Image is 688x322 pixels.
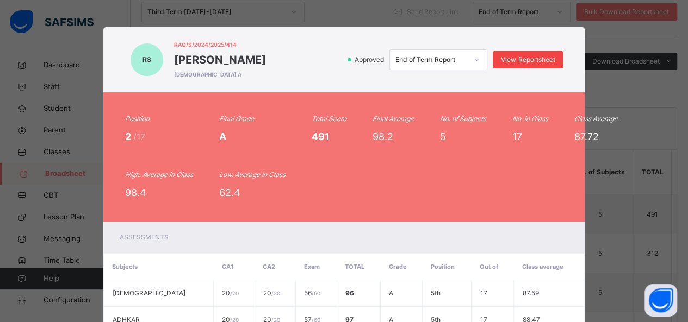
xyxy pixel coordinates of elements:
[125,187,146,198] span: 98.4
[174,71,266,79] span: [DEMOGRAPHIC_DATA] A
[304,263,320,270] span: Exam
[431,289,441,297] span: 5th
[345,289,354,297] span: 96
[219,171,286,179] i: Low. Average in Class
[222,289,239,297] span: 20
[263,289,280,297] span: 20
[219,187,240,198] span: 62.4
[373,131,393,142] span: 98.2
[373,115,414,123] i: Final Average
[395,55,467,65] div: End of Term Report
[230,290,239,296] span: / 20
[271,290,280,296] span: / 20
[113,289,185,297] span: [DEMOGRAPHIC_DATA]
[522,263,563,270] span: Class average
[312,115,346,123] i: Total Score
[440,131,446,142] span: 5
[389,289,393,297] span: A
[112,263,138,270] span: Subjects
[125,171,193,179] i: High. Average in Class
[174,52,266,68] span: [PERSON_NAME]
[219,115,254,123] i: Final Grade
[431,263,455,270] span: Position
[125,131,133,142] span: 2
[174,41,266,49] span: RAQ/S/2024/2025/414
[304,289,320,297] span: 56
[522,289,538,297] span: 87.59
[574,131,599,142] span: 87.72
[480,263,498,270] span: Out of
[440,115,486,123] i: No. of Subjects
[574,115,618,123] i: Class Average
[125,115,150,123] i: Position
[345,263,364,270] span: Total
[133,131,145,142] span: /17
[512,115,548,123] i: No. in Class
[354,55,387,65] span: Approved
[221,263,233,270] span: CA1
[644,284,677,317] button: Open asap
[480,289,487,297] span: 17
[512,131,522,142] span: 17
[389,263,407,270] span: Grade
[142,55,151,65] span: RS
[312,131,330,142] span: 491
[501,55,555,65] span: View Reportsheet
[120,233,169,241] span: Assessments
[263,263,275,270] span: CA2
[312,290,320,296] span: / 60
[219,131,226,142] span: A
